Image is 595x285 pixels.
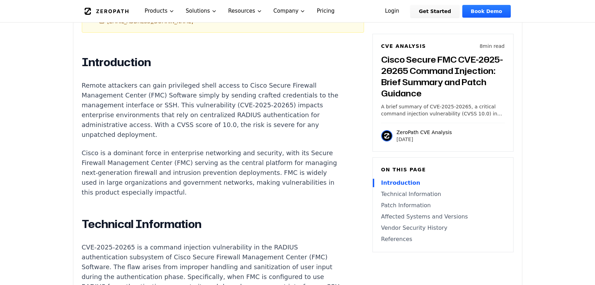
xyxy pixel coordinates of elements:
[82,217,343,231] h2: Technical Information
[381,130,392,141] img: ZeroPath CVE Analysis
[82,148,343,197] p: Cisco is a dominant force in enterprise networking and security, with its Secure Firewall Managem...
[377,5,408,18] a: Login
[82,55,343,69] h2: Introduction
[397,136,452,143] p: [DATE]
[381,179,505,187] a: Introduction
[410,5,460,18] a: Get Started
[82,81,343,140] p: Remote attackers can gain privileged shell access to Cisco Secure Firewall Management Center (FMC...
[462,5,510,18] a: Book Demo
[381,166,505,173] h6: On this page
[381,103,505,117] p: A brief summary of CVE-2025-20265, a critical command injection vulnerability (CVSS 10.0) in Cisc...
[381,213,505,221] a: Affected Systems and Versions
[381,54,505,99] h3: Cisco Secure FMC CVE-2025-20265 Command Injection: Brief Summary and Patch Guidance
[397,129,452,136] p: ZeroPath CVE Analysis
[381,235,505,243] a: References
[381,43,426,50] h6: CVE Analysis
[381,224,505,232] a: Vendor Security History
[381,201,505,210] a: Patch Information
[480,43,504,50] p: 8 min read
[381,190,505,198] a: Technical Information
